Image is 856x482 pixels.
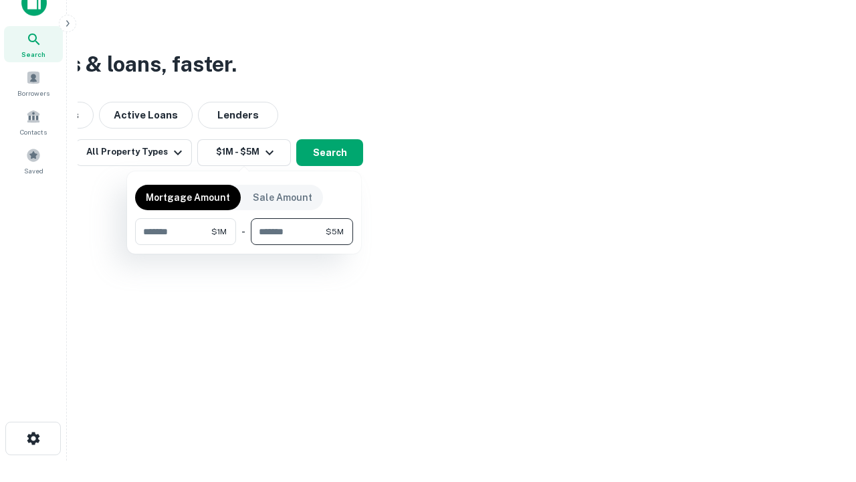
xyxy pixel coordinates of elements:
[146,190,230,205] p: Mortgage Amount
[326,226,344,238] span: $5M
[211,226,227,238] span: $1M
[253,190,312,205] p: Sale Amount
[789,375,856,439] iframe: Chat Widget
[241,218,245,245] div: -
